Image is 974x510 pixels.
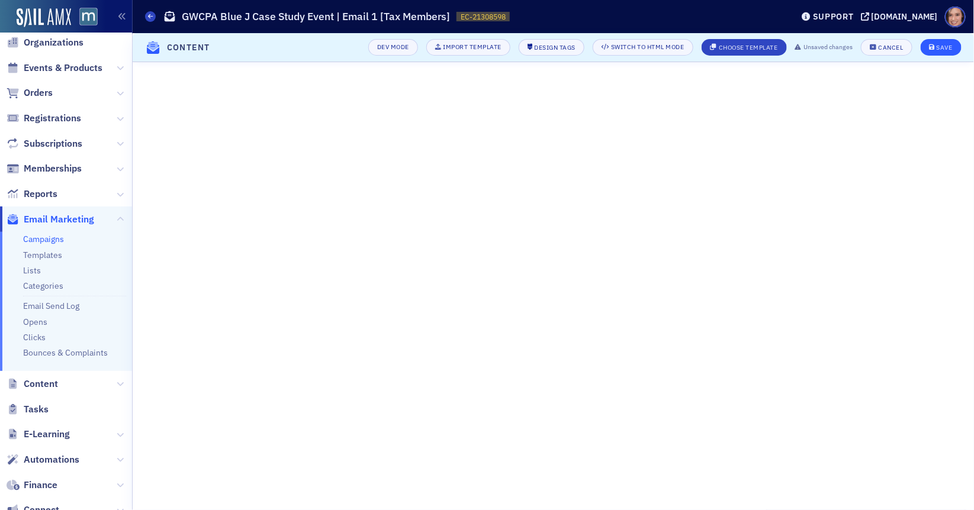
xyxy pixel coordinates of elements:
[872,11,938,22] div: [DOMAIN_NAME]
[24,479,57,492] span: Finance
[7,188,57,201] a: Reports
[24,137,82,150] span: Subscriptions
[7,479,57,492] a: Finance
[7,403,49,416] a: Tasks
[879,44,904,51] div: Cancel
[7,86,53,99] a: Orders
[24,188,57,201] span: Reports
[534,44,576,51] div: Design Tags
[167,41,210,54] h4: Content
[7,62,102,75] a: Events & Products
[426,39,510,56] button: Import Template
[719,44,778,51] div: Choose Template
[519,39,584,56] button: Design Tags
[7,213,94,226] a: Email Marketing
[7,162,82,175] a: Memberships
[79,8,98,26] img: SailAMX
[24,213,94,226] span: Email Marketing
[921,39,962,56] button: Save
[23,234,64,244] a: Campaigns
[182,9,451,24] h1: GWCPA Blue J Case Study Event | Email 1 [Tax Members]
[611,44,684,50] div: Switch to HTML Mode
[24,36,83,49] span: Organizations
[24,86,53,99] span: Orders
[23,280,63,291] a: Categories
[803,43,853,52] span: Unsaved changes
[7,377,58,390] a: Content
[7,112,81,125] a: Registrations
[7,36,83,49] a: Organizations
[24,428,70,441] span: E-Learning
[945,7,966,27] span: Profile
[7,453,79,466] a: Automations
[23,347,108,358] a: Bounces & Complaints
[24,377,58,390] span: Content
[702,39,787,56] button: Choose Template
[71,8,98,28] a: View Homepage
[24,62,102,75] span: Events & Products
[813,11,854,22] div: Support
[593,39,693,56] button: Switch to HTML Mode
[461,12,506,22] span: EC-21308598
[23,250,62,260] a: Templates
[17,8,71,27] img: SailAMX
[24,162,82,175] span: Memberships
[24,403,49,416] span: Tasks
[23,265,41,276] a: Lists
[23,317,47,327] a: Opens
[23,301,79,311] a: Email Send Log
[861,39,912,56] button: Cancel
[7,137,82,150] a: Subscriptions
[7,428,70,441] a: E-Learning
[24,453,79,466] span: Automations
[443,44,502,50] div: Import Template
[861,12,942,21] button: [DOMAIN_NAME]
[937,44,953,51] div: Save
[23,332,46,343] a: Clicks
[24,112,81,125] span: Registrations
[368,39,418,56] button: Dev Mode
